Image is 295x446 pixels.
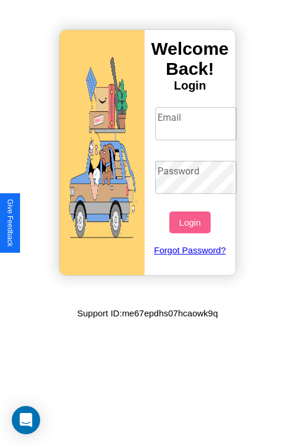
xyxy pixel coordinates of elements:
[145,79,235,92] h4: Login
[60,30,145,275] img: gif
[149,233,231,267] a: Forgot Password?
[77,305,218,321] p: Support ID: me67epdhs07hcaowk9q
[145,39,235,79] h3: Welcome Back!
[12,406,40,434] div: Open Intercom Messenger
[6,199,14,247] div: Give Feedback
[169,212,210,233] button: Login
